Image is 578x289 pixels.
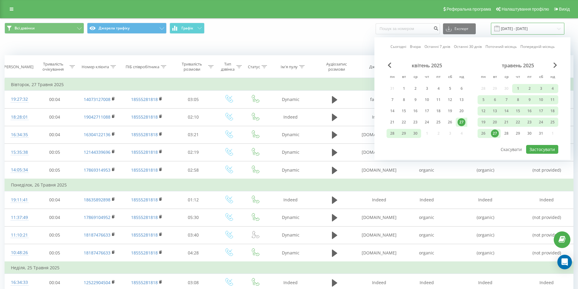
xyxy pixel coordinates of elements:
[454,44,482,49] a: Останні 30 днів
[489,129,501,138] div: вт 27 трав 2025 р.
[446,118,454,126] div: 26
[433,95,444,104] div: пт 11 квіт 2025 р.
[501,118,512,127] div: ср 21 трав 2025 р.
[411,107,419,115] div: 16
[549,85,556,92] div: 4
[502,118,510,126] div: 21
[424,44,450,49] a: Останні 7 днів
[411,73,420,82] abbr: середа
[388,129,396,137] div: 28
[403,226,450,244] td: organic
[131,250,158,256] a: 18555281818
[411,118,419,126] div: 23
[434,96,442,104] div: 11
[268,226,313,244] td: Dynamic
[547,106,558,116] div: нд 18 трав 2025 р.
[15,26,35,31] span: Всі дзвінки
[557,255,572,269] div: Open Intercom Messenger
[478,106,489,116] div: пн 12 трав 2025 р.
[400,85,408,92] div: 1
[549,96,556,104] div: 11
[526,118,533,126] div: 23
[356,244,403,262] td: [DOMAIN_NAME]
[423,85,431,92] div: 3
[410,106,421,116] div: ср 16 квіт 2025 р.
[387,106,398,116] div: пн 14 квіт 2025 р.
[512,129,524,138] div: чт 29 трав 2025 р.
[535,95,547,104] div: сб 10 трав 2025 р.
[456,106,467,116] div: нд 20 квіт 2025 р.
[433,106,444,116] div: пт 18 квіт 2025 р.
[458,118,465,126] div: 27
[526,145,558,154] button: Застосувати
[514,118,522,126] div: 22
[131,280,158,285] a: 18555281818
[456,95,467,104] div: нд 13 квіт 2025 р.
[11,129,27,141] div: 16:34:35
[549,118,556,126] div: 25
[376,23,440,34] input: Пошук за номером
[547,95,558,104] div: нд 11 трав 2025 р.
[387,118,398,127] div: пн 21 квіт 2025 р.
[502,73,511,82] abbr: середа
[388,118,396,126] div: 21
[400,118,408,126] div: 22
[537,129,545,137] div: 31
[410,84,421,93] div: ср 2 квіт 2025 р.
[131,232,158,238] a: 18555281818
[526,85,533,92] div: 2
[489,95,501,104] div: вт 6 трав 2025 р.
[433,118,444,127] div: пт 25 квіт 2025 р.
[131,132,158,137] a: 18555281818
[434,107,442,115] div: 18
[490,73,499,82] abbr: вівторок
[356,108,403,126] td: Indeed
[84,149,110,155] a: 12144339696
[421,84,433,93] div: чт 3 квіт 2025 р.
[458,96,465,104] div: 13
[421,106,433,116] div: чт 17 квіт 2025 р.
[126,64,159,69] div: ПІБ співробітника
[445,73,455,82] abbr: субота
[526,107,533,115] div: 16
[87,23,167,34] button: Джерела трафіку
[421,95,433,104] div: чт 10 квіт 2025 р.
[398,95,410,104] div: вт 8 квіт 2025 р.
[411,129,419,137] div: 30
[423,96,431,104] div: 10
[33,209,77,226] td: 00:04
[84,96,110,102] a: 14073127008
[400,129,408,137] div: 29
[446,96,454,104] div: 12
[450,161,520,179] td: (organic)
[33,226,77,244] td: 00:05
[524,84,535,93] div: пт 2 трав 2025 р.
[11,93,27,105] div: 19:27:32
[491,96,499,104] div: 6
[33,126,77,143] td: 00:04
[537,118,545,126] div: 24
[537,96,545,104] div: 10
[11,247,27,259] div: 10:48:26
[388,62,391,68] span: Previous Month
[84,280,110,285] a: 12522904504
[478,95,489,104] div: пн 5 трав 2025 р.
[520,161,573,179] td: (not provided)
[268,244,313,262] td: Dynamic
[559,7,570,12] span: Вихід
[398,118,410,127] div: вт 22 квіт 2025 р.
[479,107,487,115] div: 12
[501,95,512,104] div: ср 7 трав 2025 р.
[356,126,403,143] td: [DOMAIN_NAME]
[512,95,524,104] div: чт 8 трав 2025 р.
[11,164,27,176] div: 14:05:34
[444,95,456,104] div: сб 12 квіт 2025 р.
[524,95,535,104] div: пт 9 трав 2025 р.
[221,62,235,72] div: Тип дзвінка
[524,118,535,127] div: пт 23 трав 2025 р.
[403,244,450,262] td: organic
[513,73,522,82] abbr: четвер
[84,214,110,220] a: 17869104952
[514,85,522,92] div: 1
[390,44,406,49] a: Сьогодні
